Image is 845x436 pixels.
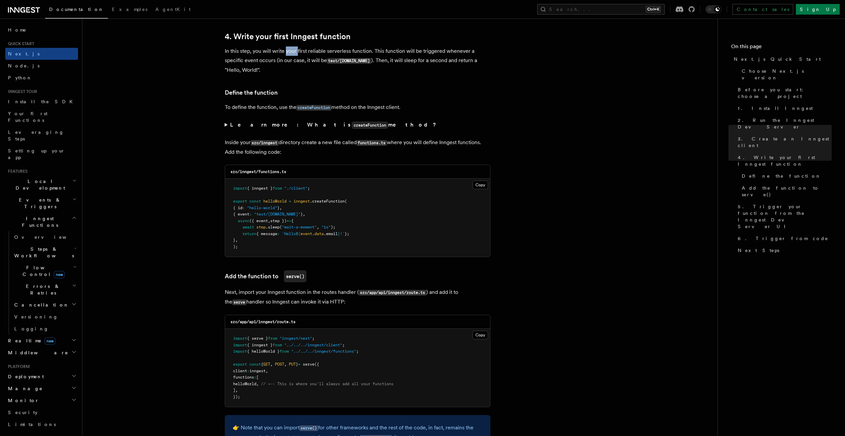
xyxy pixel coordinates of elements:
span: Cancellation [12,302,69,308]
span: , [317,225,319,229]
a: 3. Create an Inngest client [735,133,832,151]
span: AgentKit [155,7,191,12]
button: Toggle dark mode [706,5,721,13]
span: await [242,225,254,229]
span: { inngest } [247,186,273,191]
span: { serve } [247,336,268,341]
img: logo_orange.svg [11,11,16,16]
a: 4. Write your first Inngest function [225,32,351,41]
span: new [54,271,65,278]
span: , [303,212,305,217]
button: Events & Triggers [5,194,78,213]
span: Define the function [742,173,821,179]
span: Logging [14,326,49,331]
span: ${ [296,231,300,236]
span: Manage [5,385,43,392]
span: 2. Run the Inngest Dev Server [738,117,832,130]
span: Install the SDK [8,99,77,104]
a: Choose Next.js version [739,65,832,84]
span: { id [233,206,242,210]
summary: Learn more: What iscreateFunctionmethod? [225,120,490,130]
span: Setting up your app [8,148,65,160]
button: Cancellation [12,299,78,311]
span: , [268,218,270,223]
span: Python [8,75,32,80]
span: Errors & Retries [12,283,72,296]
a: Versioning [12,311,78,323]
span: Next.js [8,51,40,56]
span: , [284,362,287,367]
a: createFunction [296,104,331,110]
span: = [298,362,300,367]
span: import [233,336,247,341]
span: 1. Install Inngest [738,105,813,112]
a: Security [5,406,78,418]
span: "wait-a-moment" [282,225,317,229]
span: new [44,337,55,345]
span: return [242,231,256,236]
a: Next Steps [735,244,832,256]
code: createFunction [296,105,331,111]
code: src/app/api/inngest/route.ts [230,319,296,324]
span: Inngest tour [5,89,37,94]
a: Define the function [225,88,278,97]
span: 5. Trigger your function from the Inngest Dev Server UI [738,203,832,230]
code: serve() [299,425,318,431]
span: Middleware [5,349,68,356]
div: Inngest Functions [5,231,78,335]
div: Keywords by Traffic [73,43,112,47]
div: Domain Overview [25,43,59,47]
a: Home [5,24,78,36]
span: : [277,231,280,236]
span: inngest [294,199,310,204]
span: "1s" [321,225,331,229]
span: functions [233,375,254,380]
span: { message [256,231,277,236]
span: ; [307,186,310,191]
span: : [254,375,256,380]
span: ); [233,244,238,249]
code: createFunction [352,122,388,129]
span: { inngest } [247,343,273,347]
span: data [314,231,324,236]
span: import [233,349,247,354]
button: Copy [472,331,488,339]
div: v 4.0.25 [19,11,33,16]
span: Before you start: choose a project [738,86,832,100]
p: Inside your directory create a new file called where you will define Inngest functions. Add the f... [225,138,490,157]
span: , [266,369,268,373]
span: , [280,206,282,210]
span: 3. Create an Inngest client [738,135,832,149]
p: Next, import your Inngest function in the routes handler ( ) and add it to the handler so Inngest... [225,288,490,307]
span: from [273,186,282,191]
span: ( [280,225,282,229]
span: from [268,336,277,341]
span: // <-- This is where you'll always add all your functions [261,382,393,386]
span: Overview [14,234,83,240]
span: Leveraging Steps [8,130,64,141]
span: PUT [289,362,296,367]
a: Add the function toserve() [225,270,306,282]
a: Limitations [5,418,78,430]
span: ; [342,343,345,347]
span: Quick start [5,41,34,46]
span: Next.js Quick Start [734,56,821,62]
code: functions.ts [357,140,387,146]
span: import [233,343,247,347]
span: { event [233,212,249,217]
span: Limitations [8,422,56,427]
span: ; [312,336,314,341]
a: 4. Write your first Inngest function [735,151,832,170]
span: Features [5,169,28,174]
span: "../../../inngest/client" [284,343,342,347]
span: , [235,388,238,392]
a: Before you start: choose a project [735,84,832,102]
span: Inngest Functions [5,215,72,228]
span: }); [233,394,240,399]
span: const [249,362,261,367]
h4: On this page [731,43,832,53]
span: !` [340,231,345,236]
span: helloWorld [263,199,287,204]
span: ] [233,388,235,392]
code: serve() [284,270,306,282]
